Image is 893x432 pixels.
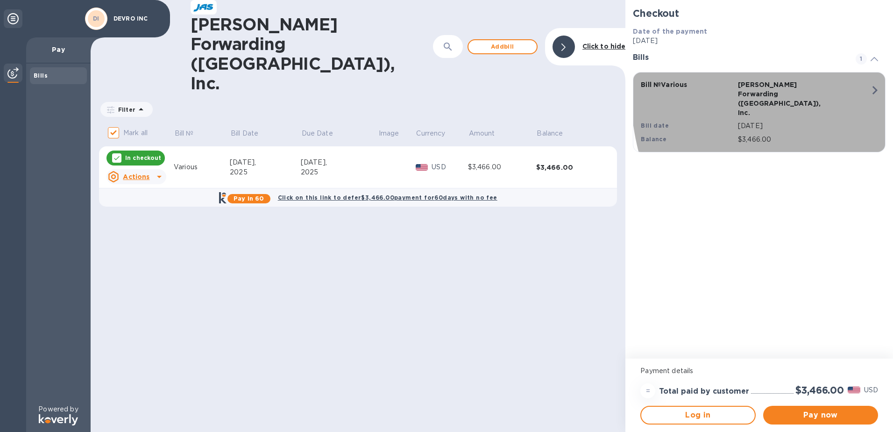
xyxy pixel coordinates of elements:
[302,129,345,138] span: Due Date
[848,387,860,393] img: USD
[468,162,536,172] div: $3,466.00
[113,15,160,22] p: DEVRO INC
[230,167,301,177] div: 2025
[476,41,529,52] span: Add bill
[763,406,878,425] button: Pay now
[641,80,734,89] p: Bill № Various
[738,80,831,117] p: [PERSON_NAME] Forwarding ([GEOGRAPHIC_DATA]), Inc.
[123,128,148,138] p: Mark all
[641,122,669,129] b: Bill date
[174,162,230,172] div: Various
[738,135,870,144] p: $3,466.00
[125,154,161,162] p: In checkout
[39,414,78,425] img: Logo
[416,129,445,138] p: Currency
[633,28,707,35] b: Date of the payment
[537,129,563,138] p: Balance
[640,366,878,376] p: Payment details
[641,136,666,143] b: Balance
[659,387,749,396] h3: Total paid by customer
[175,129,194,138] p: Bill №
[633,53,844,62] h3: Bills
[537,129,575,138] span: Balance
[191,14,408,93] h1: [PERSON_NAME] Forwarding ([GEOGRAPHIC_DATA]), Inc.
[468,39,538,54] button: Addbill
[93,15,99,22] b: DI
[469,129,495,138] p: Amount
[582,43,626,50] b: Click to hide
[795,384,844,396] h2: $3,466.00
[302,129,333,138] p: Due Date
[175,129,206,138] span: Bill №
[231,129,270,138] span: Bill Date
[856,53,867,65] span: 1
[123,173,149,180] u: Actions
[230,158,301,167] div: [DATE],
[432,162,468,172] p: USD
[640,383,655,398] div: =
[649,410,747,421] span: Log in
[38,404,78,414] p: Powered by
[278,194,497,201] b: Click on this link to defer $3,466.00 payment for 60 days with no fee
[301,158,378,167] div: [DATE],
[633,36,886,46] p: [DATE]
[34,45,83,54] p: Pay
[379,129,399,138] p: Image
[469,129,507,138] span: Amount
[771,410,871,421] span: Pay now
[301,167,378,177] div: 2025
[633,7,886,19] h2: Checkout
[738,121,870,131] p: [DATE]
[34,72,48,79] b: Bills
[640,406,755,425] button: Log in
[864,385,878,395] p: USD
[416,164,428,171] img: USD
[633,72,886,152] button: Bill №Various[PERSON_NAME] Forwarding ([GEOGRAPHIC_DATA]), Inc.Bill date[DATE]Balance$3,466.00
[536,163,604,172] div: $3,466.00
[231,129,258,138] p: Bill Date
[234,195,264,202] b: Pay in 60
[114,106,135,114] p: Filter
